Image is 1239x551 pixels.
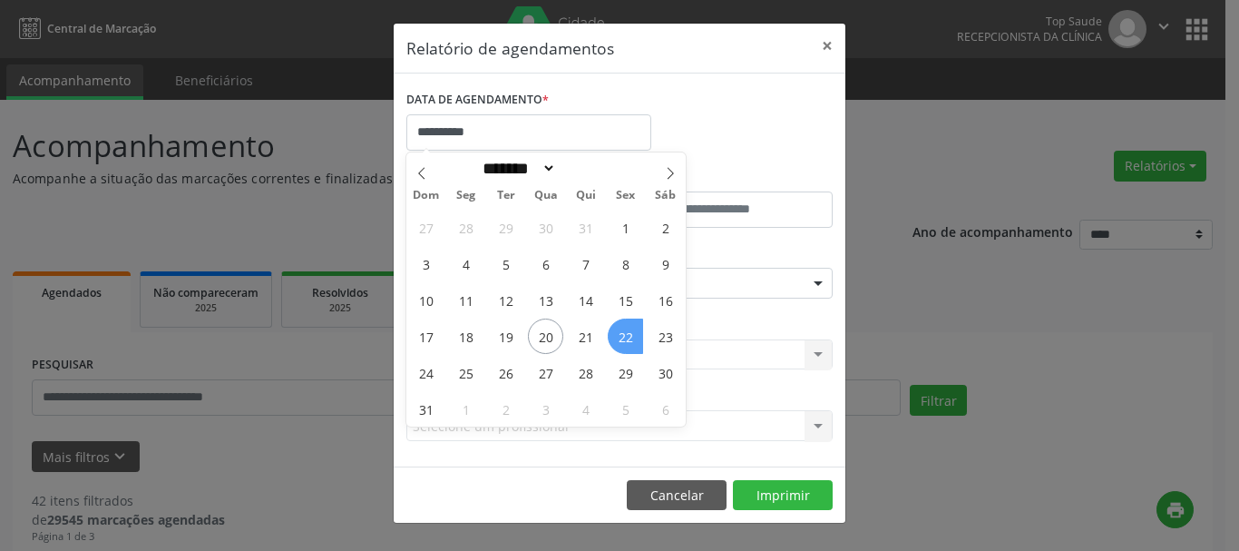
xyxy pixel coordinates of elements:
h5: Relatório de agendamentos [406,36,614,60]
span: Dom [406,190,446,202]
span: Agosto 25, 2025 [448,355,483,390]
span: Setembro 5, 2025 [608,391,643,427]
span: Agosto 7, 2025 [568,246,603,281]
span: Agosto 13, 2025 [528,282,563,318]
span: Agosto 16, 2025 [648,282,683,318]
span: Seg [446,190,486,202]
span: Agosto 1, 2025 [608,210,643,245]
span: Agosto 22, 2025 [608,319,643,354]
span: Agosto 2, 2025 [648,210,683,245]
span: Agosto 10, 2025 [408,282,444,318]
span: Julho 30, 2025 [528,210,563,245]
span: Agosto 11, 2025 [448,282,483,318]
span: Agosto 8, 2025 [608,246,643,281]
span: Julho 27, 2025 [408,210,444,245]
span: Agosto 4, 2025 [448,246,483,281]
span: Setembro 2, 2025 [488,391,523,427]
span: Agosto 29, 2025 [608,355,643,390]
span: Agosto 28, 2025 [568,355,603,390]
span: Agosto 24, 2025 [408,355,444,390]
span: Agosto 9, 2025 [648,246,683,281]
span: Agosto 17, 2025 [408,319,444,354]
span: Agosto 30, 2025 [648,355,683,390]
span: Agosto 6, 2025 [528,246,563,281]
span: Setembro 1, 2025 [448,391,483,427]
input: Year [556,159,616,178]
span: Julho 29, 2025 [488,210,523,245]
span: Setembro 4, 2025 [568,391,603,427]
span: Agosto 23, 2025 [648,319,683,354]
span: Agosto 20, 2025 [528,319,563,354]
label: ATÉ [624,163,833,192]
span: Sáb [646,190,686,202]
button: Cancelar [627,480,727,511]
label: DATA DE AGENDAMENTO [406,86,549,114]
span: Qua [526,190,566,202]
span: Julho 28, 2025 [448,210,483,245]
span: Agosto 12, 2025 [488,282,523,318]
span: Sex [606,190,646,202]
button: Imprimir [733,480,833,511]
span: Agosto 31, 2025 [408,391,444,427]
span: Agosto 19, 2025 [488,319,523,354]
span: Agosto 27, 2025 [528,355,563,390]
span: Qui [566,190,606,202]
span: Ter [486,190,526,202]
span: Agosto 15, 2025 [608,282,643,318]
span: Setembro 3, 2025 [528,391,563,427]
span: Agosto 18, 2025 [448,319,483,354]
select: Month [476,159,556,178]
span: Agosto 21, 2025 [568,319,603,354]
span: Setembro 6, 2025 [648,391,683,427]
span: Agosto 26, 2025 [488,355,523,390]
span: Julho 31, 2025 [568,210,603,245]
button: Close [809,24,845,68]
span: Agosto 14, 2025 [568,282,603,318]
span: Agosto 5, 2025 [488,246,523,281]
span: Agosto 3, 2025 [408,246,444,281]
